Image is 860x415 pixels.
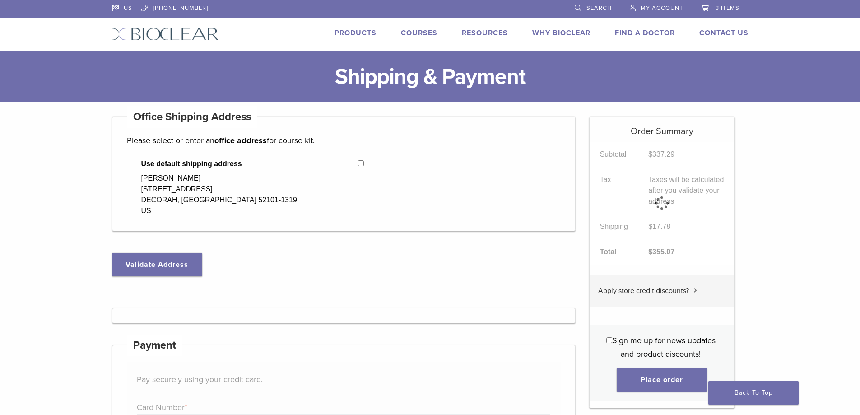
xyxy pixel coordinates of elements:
div: [PERSON_NAME] [STREET_ADDRESS] DECORAH, [GEOGRAPHIC_DATA] 52101-1319 US [141,173,297,216]
span: My Account [641,5,683,12]
button: Place order [617,368,707,392]
p: Please select or enter an for course kit. [127,134,561,147]
h5: Order Summary [590,117,734,137]
img: Bioclear [112,28,219,41]
span: Sign me up for news updates and product discounts! [612,336,716,359]
button: Validate Address [112,253,202,276]
span: Apply store credit discounts? [598,286,689,295]
a: Courses [401,28,437,37]
span: 3 items [716,5,739,12]
h4: Payment [127,335,183,356]
a: Why Bioclear [532,28,590,37]
a: Contact Us [699,28,748,37]
a: Resources [462,28,508,37]
span: Use default shipping address [141,159,358,169]
strong: office address [214,135,267,145]
input: Sign me up for news updates and product discounts! [606,337,612,343]
a: Find A Doctor [615,28,675,37]
span: Search [586,5,612,12]
a: Products [335,28,377,37]
h4: Office Shipping Address [127,106,258,128]
a: Back To Top [708,381,799,405]
img: caret.svg [693,288,697,293]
